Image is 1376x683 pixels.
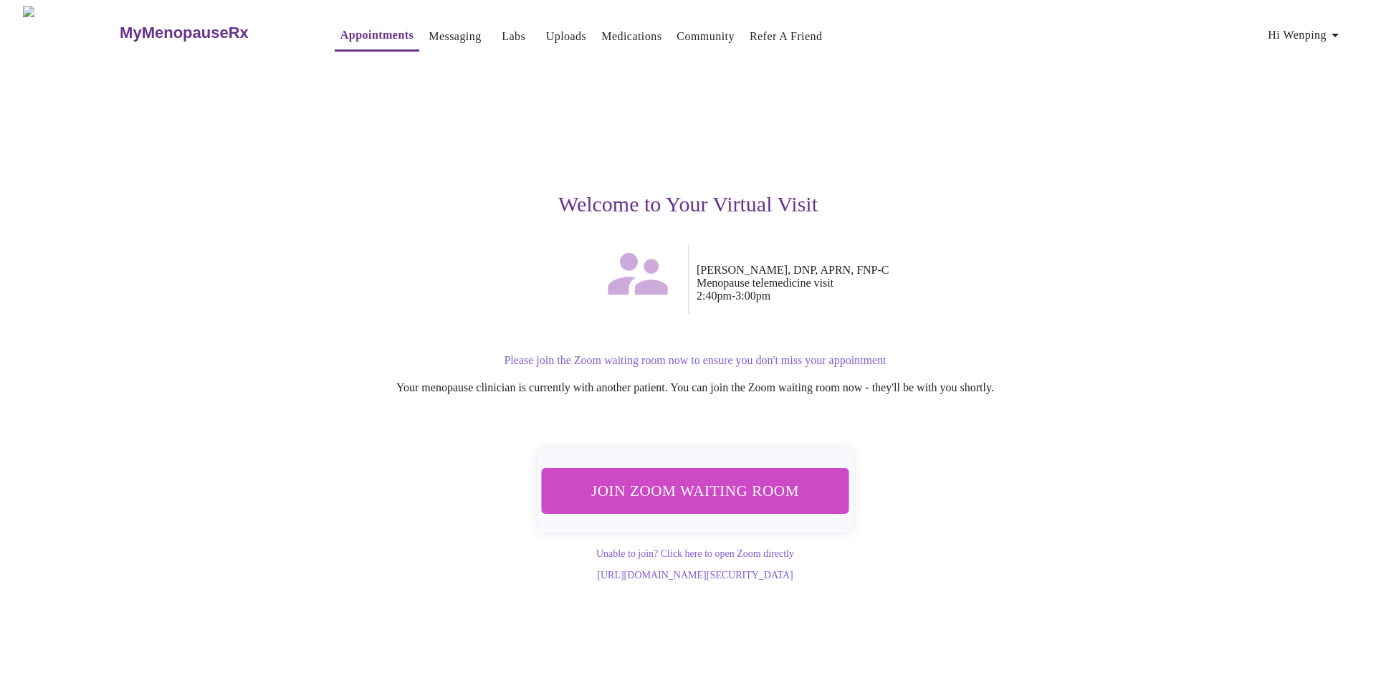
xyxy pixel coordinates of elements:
button: Uploads [540,22,593,51]
a: Community [677,27,735,47]
a: Refer a Friend [750,27,823,47]
span: Join Zoom Waiting Room [558,477,832,504]
a: Messaging [429,27,481,47]
a: Labs [502,27,525,47]
button: Messaging [423,22,487,51]
p: Please join the Zoom waiting room now to ensure you don't miss your appointment [261,354,1129,367]
p: Your menopause clinician is currently with another patient. You can join the Zoom waiting room no... [261,381,1129,394]
a: [URL][DOMAIN_NAME][SECURITY_DATA] [597,570,793,581]
img: MyMenopauseRx Logo [23,6,118,59]
button: Hi Wenping [1262,21,1349,49]
button: Appointments [335,21,419,52]
h3: Welcome to Your Virtual Visit [247,192,1129,216]
button: Medications [596,22,667,51]
button: Join Zoom Waiting Room [539,467,851,513]
a: Medications [601,27,661,47]
a: MyMenopauseRx [118,8,306,58]
a: Appointments [340,25,414,45]
h3: MyMenopauseRx [120,24,249,42]
button: Labs [491,22,537,51]
span: Hi Wenping [1268,25,1344,45]
a: Unable to join? Click here to open Zoom directly [596,548,794,559]
p: [PERSON_NAME], DNP, APRN, FNP-C Menopause telemedicine visit 2:40pm - 3:00pm [697,264,1129,302]
a: Uploads [546,27,587,47]
button: Refer a Friend [744,22,828,51]
button: Community [671,22,740,51]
